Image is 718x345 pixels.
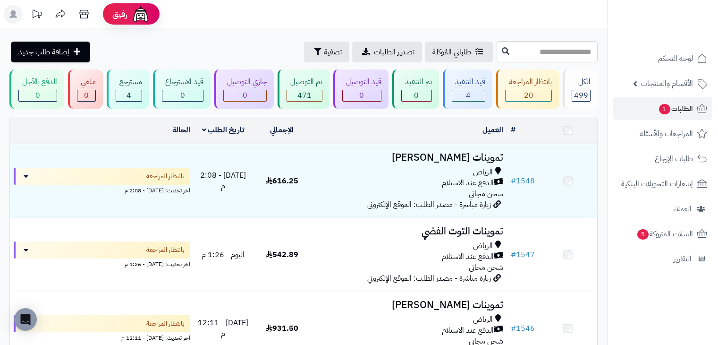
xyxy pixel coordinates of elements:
img: ai-face.png [131,5,150,24]
span: اليوم - 1:26 م [202,249,245,260]
div: 0 [343,90,381,101]
span: الرياض [473,167,493,178]
a: السلات المتروكة5 [613,223,712,245]
a: قيد التنفيذ 4 [441,69,495,109]
span: شحن مجاني [469,188,503,199]
span: رفيق [112,9,127,20]
span: شحن مجاني [469,262,503,273]
span: 471 [297,90,312,101]
span: 0 [414,90,419,101]
h3: تموينات التوت الفضي [315,226,503,237]
a: إشعارات التحويلات البنكية [613,172,712,195]
span: طلبات الإرجاع [655,152,693,165]
span: السلات المتروكة [636,227,693,241]
div: 0 [162,90,203,101]
button: تصفية [304,42,349,62]
span: بانتظار المراجعة [146,319,185,328]
div: 4 [452,90,485,101]
div: اخر تحديث: [DATE] - 2:08 م [14,185,190,195]
span: التقارير [674,252,692,266]
span: زيارة مباشرة - مصدر الطلب: الموقع الإلكتروني [367,273,491,284]
a: قيد الاسترجاع 0 [151,69,213,109]
a: # [511,124,515,136]
div: اخر تحديث: [DATE] - 12:11 م [14,332,190,342]
span: المراجعات والأسئلة [640,127,693,140]
span: 542.89 [266,249,298,260]
div: 471 [287,90,322,101]
a: الحالة [172,124,190,136]
span: تصفية [324,46,342,58]
a: العملاء [613,198,712,220]
span: 931.50 [266,323,298,334]
div: اخر تحديث: [DATE] - 1:26 م [14,259,190,268]
a: بانتظار المراجعة 20 [494,69,561,109]
span: الدفع عند الاستلام [442,325,494,336]
div: 4 [116,90,142,101]
div: Open Intercom Messenger [14,308,37,331]
div: ملغي [77,77,96,87]
span: [DATE] - 12:11 م [198,317,248,339]
div: تم التنفيذ [401,77,432,87]
div: الدفع بالآجل [18,77,57,87]
a: الإجمالي [270,124,294,136]
a: ملغي 0 [66,69,105,109]
span: # [511,323,516,334]
a: الطلبات1 [613,97,712,120]
span: 0 [243,90,247,101]
a: الكل499 [561,69,600,109]
a: تصدير الطلبات [352,42,422,62]
a: #1546 [511,323,535,334]
a: التقارير [613,248,712,270]
span: # [511,175,516,187]
div: الكل [572,77,591,87]
span: إضافة طلب جديد [18,46,69,58]
span: بانتظار المراجعة [146,245,185,255]
div: مسترجع [116,77,142,87]
span: لوحة التحكم [658,52,693,65]
a: قيد التوصيل 0 [331,69,390,109]
a: #1547 [511,249,535,260]
span: طلباتي المُوكلة [432,46,471,58]
span: 0 [359,90,364,101]
a: الدفع بالآجل 0 [8,69,66,109]
a: إضافة طلب جديد [11,42,90,62]
span: 4 [466,90,471,101]
span: إشعارات التحويلات البنكية [621,177,693,190]
div: جاري التوصيل [223,77,267,87]
a: تحديثات المنصة [25,5,49,26]
span: الأقسام والمنتجات [641,77,693,90]
span: بانتظار المراجعة [146,172,185,181]
div: 20 [506,90,551,101]
a: جاري التوصيل 0 [212,69,276,109]
span: 5 [637,229,649,240]
a: العميل [482,124,503,136]
div: قيد التوصيل [342,77,381,87]
span: الرياض [473,314,493,325]
span: الرياض [473,241,493,251]
h3: تموينات [PERSON_NAME] [315,300,503,310]
span: 499 [574,90,588,101]
a: تم التنفيذ 0 [390,69,441,109]
span: 20 [524,90,533,101]
a: طلباتي المُوكلة [425,42,493,62]
div: 0 [77,90,95,101]
a: #1548 [511,175,535,187]
a: تم التوصيل 471 [276,69,331,109]
a: تاريخ الطلب [202,124,245,136]
a: مسترجع 4 [105,69,151,109]
a: المراجعات والأسئلة [613,122,712,145]
span: 0 [180,90,185,101]
div: 0 [19,90,57,101]
span: 0 [84,90,89,101]
span: # [511,249,516,260]
span: تصدير الطلبات [374,46,414,58]
h3: تموينات [PERSON_NAME] [315,152,503,163]
div: بانتظار المراجعة [505,77,552,87]
span: 4 [127,90,131,101]
img: logo-2.png [654,7,709,27]
div: تم التوصيل [287,77,322,87]
div: 0 [224,90,266,101]
span: زيارة مباشرة - مصدر الطلب: الموقع الإلكتروني [367,199,491,210]
div: قيد الاسترجاع [162,77,204,87]
span: 1 [659,103,671,114]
